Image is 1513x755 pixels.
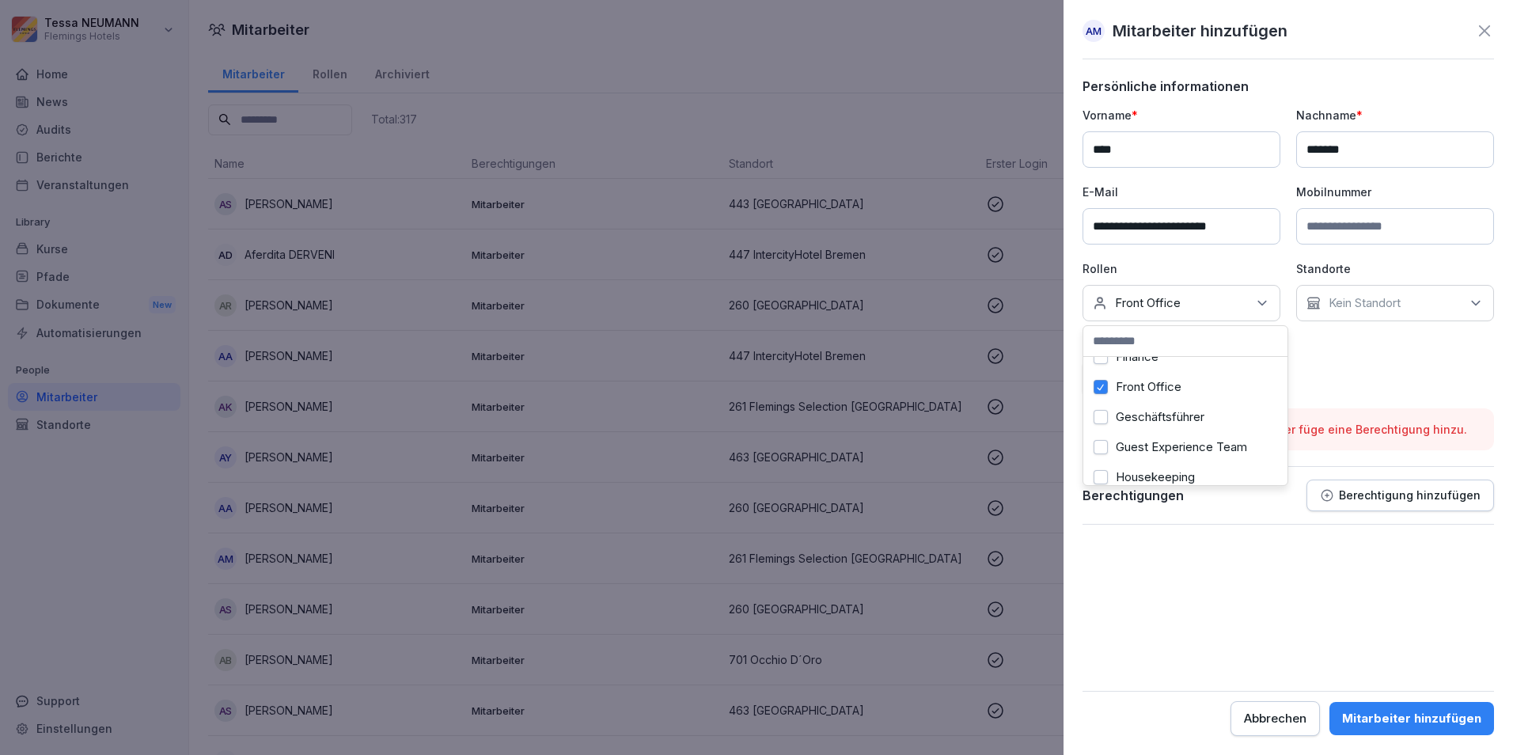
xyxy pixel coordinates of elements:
p: Bitte wähle einen Standort aus oder füge eine Berechtigung hinzu. [1095,421,1481,438]
p: Standorte [1296,260,1494,277]
p: Vorname [1083,107,1280,123]
p: Berechtigung hinzufügen [1339,489,1481,502]
label: Guest Experience Team [1116,440,1247,454]
p: E-Mail [1083,184,1280,200]
label: Front Office [1116,380,1181,394]
p: Berechtigungen [1083,488,1184,503]
div: Abbrechen [1244,710,1306,727]
div: Mitarbeiter hinzufügen [1342,710,1481,727]
button: Mitarbeiter hinzufügen [1329,702,1494,735]
label: Housekeeping [1116,470,1195,484]
div: AM [1083,20,1105,42]
label: Geschäftsführer [1116,410,1204,424]
p: Mobilnummer [1296,184,1494,200]
p: Kein Standort [1329,295,1401,311]
p: Nachname [1296,107,1494,123]
p: Mitarbeiter hinzufügen [1113,19,1287,43]
p: Persönliche informationen [1083,78,1494,94]
button: Abbrechen [1230,701,1320,736]
p: Front Office [1115,295,1181,311]
button: Berechtigung hinzufügen [1306,480,1494,511]
p: Rollen [1083,260,1280,277]
label: Finance [1116,350,1158,364]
